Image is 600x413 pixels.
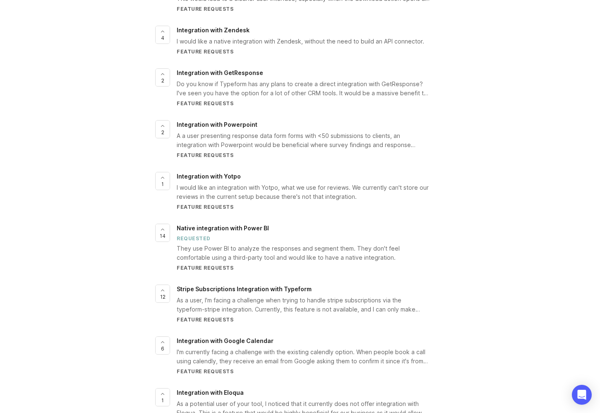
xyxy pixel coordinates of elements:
span: 14 [160,232,166,239]
a: Stripe Subscriptions Integration with TypeformAs a user, I'm facing a challenge when trying to ha... [177,285,445,323]
div: Open Intercom Messenger [572,385,592,405]
a: Integration with PowerpointA a user presenting response data form forms with <50 submissions to c... [177,120,445,159]
div: I would like an integration with Yotpo, what we use for reviews. We currently can't store our rev... [177,183,430,201]
div: A a user presenting response data form forms with <50 submissions to clients, an integration with... [177,131,430,150]
div: I would like a native integration with Zendesk, without the need to build an API connector. [177,37,430,46]
div: Feature Requests [177,316,430,323]
div: As a user, I'm facing a challenge when trying to handle stripe subscriptions via the typeform-str... [177,296,430,314]
span: Integration with GetResponse [177,69,263,76]
span: Integration with Zendesk [177,27,250,34]
div: Feature Requests [177,100,430,107]
button: 14 [155,224,170,242]
button: 2 [155,68,170,87]
div: They use Power BI to analyze the responses and segment them. They don't feel comfortable using a ... [177,244,430,262]
div: Do you know if Typeform has any plans to create a direct integration with GetResponse? I've seen ... [177,80,430,98]
a: Integration with Google CalendarI'm currently facing a challenge with the existing calendly optio... [177,336,445,375]
span: Integration with Yotpo [177,173,241,180]
span: Native integration with Power BI [177,225,269,232]
span: 12 [160,293,166,300]
span: Integration with Eloqua [177,389,244,396]
span: 2 [161,77,164,84]
div: Feature Requests [177,203,430,210]
button: 2 [155,120,170,138]
span: 2 [161,129,164,136]
div: Feature Requests [177,5,430,12]
span: 1 [161,397,164,404]
button: 1 [155,172,170,190]
div: requested [177,235,211,242]
div: Feature Requests [177,264,430,271]
div: Feature Requests [177,152,430,159]
button: 6 [155,336,170,355]
span: 4 [161,34,164,41]
a: Integration with YotpoI would like an integration with Yotpo, what we use for reviews. We current... [177,172,445,210]
a: Integration with GetResponseDo you know if Typeform has any plans to create a direct integration ... [177,68,445,107]
span: 1 [161,181,164,188]
div: Feature Requests [177,48,430,55]
span: Stripe Subscriptions Integration with Typeform [177,285,312,292]
span: Integration with Google Calendar [177,337,274,344]
button: 4 [155,26,170,44]
div: I'm currently facing a challenge with the existing calendly option. When people book a call using... [177,348,430,366]
span: Integration with Powerpoint [177,121,257,128]
span: 6 [161,345,164,352]
button: 12 [155,285,170,303]
div: Feature Requests [177,368,430,375]
button: 1 [155,388,170,406]
a: Native integration with Power BIrequestedThey use Power BI to analyze the responses and segment t... [177,224,445,271]
a: Integration with ZendeskI would like a native integration with Zendesk, without the need to build... [177,26,445,55]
